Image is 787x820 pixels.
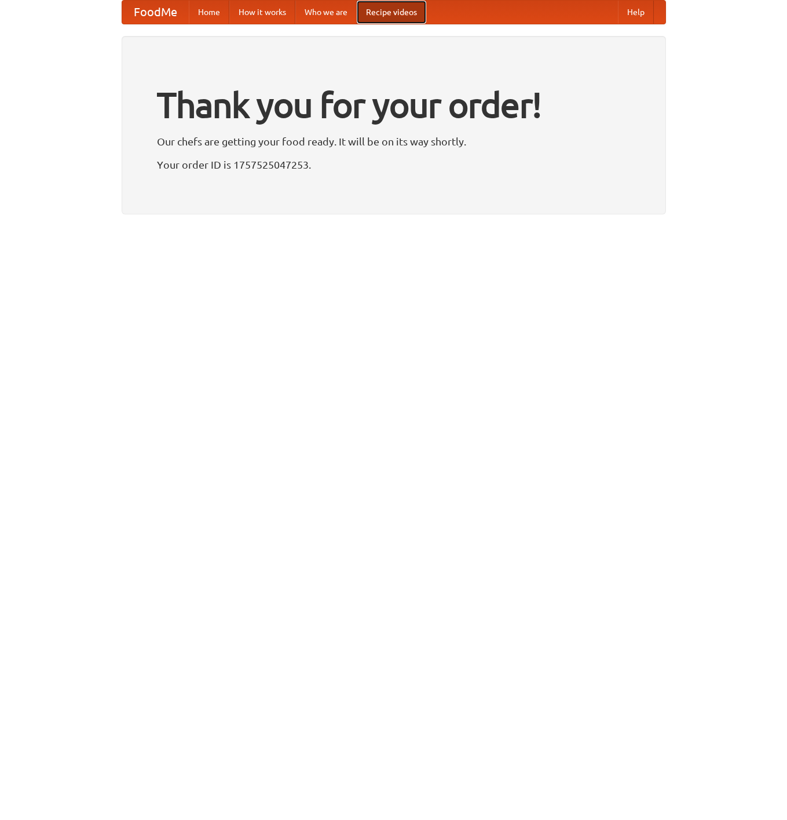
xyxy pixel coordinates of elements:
[618,1,654,24] a: Help
[122,1,189,24] a: FoodMe
[189,1,229,24] a: Home
[357,1,426,24] a: Recipe videos
[157,77,631,133] h1: Thank you for your order!
[157,133,631,150] p: Our chefs are getting your food ready. It will be on its way shortly.
[295,1,357,24] a: Who we are
[229,1,295,24] a: How it works
[157,156,631,173] p: Your order ID is 1757525047253.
